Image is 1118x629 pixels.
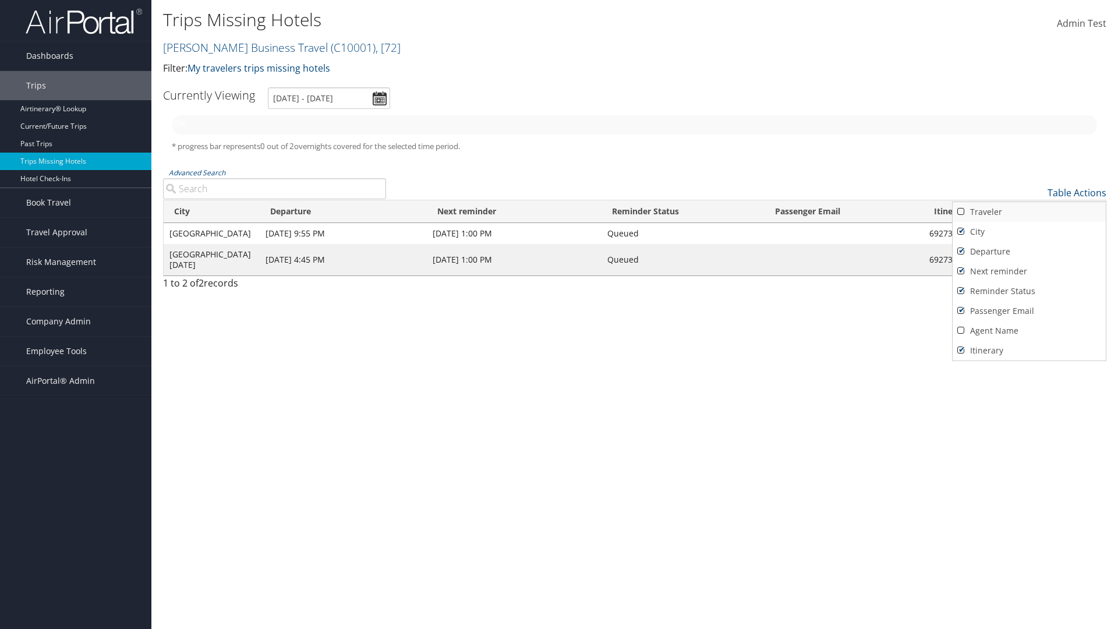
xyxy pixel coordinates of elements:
span: Risk Management [26,248,96,277]
span: Trips [26,71,46,100]
span: Travel Approval [26,218,87,247]
span: AirPortal® Admin [26,366,95,395]
a: Itinerary [953,341,1106,361]
span: Company Admin [26,307,91,336]
a: Passenger Email [953,301,1106,321]
span: Book Travel [26,188,71,217]
a: Departure [953,242,1106,262]
a: Traveler [953,202,1106,222]
span: Dashboards [26,41,73,70]
img: airportal-logo.png [26,8,142,35]
a: City [953,222,1106,242]
a: Reminder Status [953,281,1106,301]
a: Next reminder [953,262,1106,281]
span: Reporting [26,277,65,306]
span: Employee Tools [26,337,87,366]
a: Agent Name [953,321,1106,341]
